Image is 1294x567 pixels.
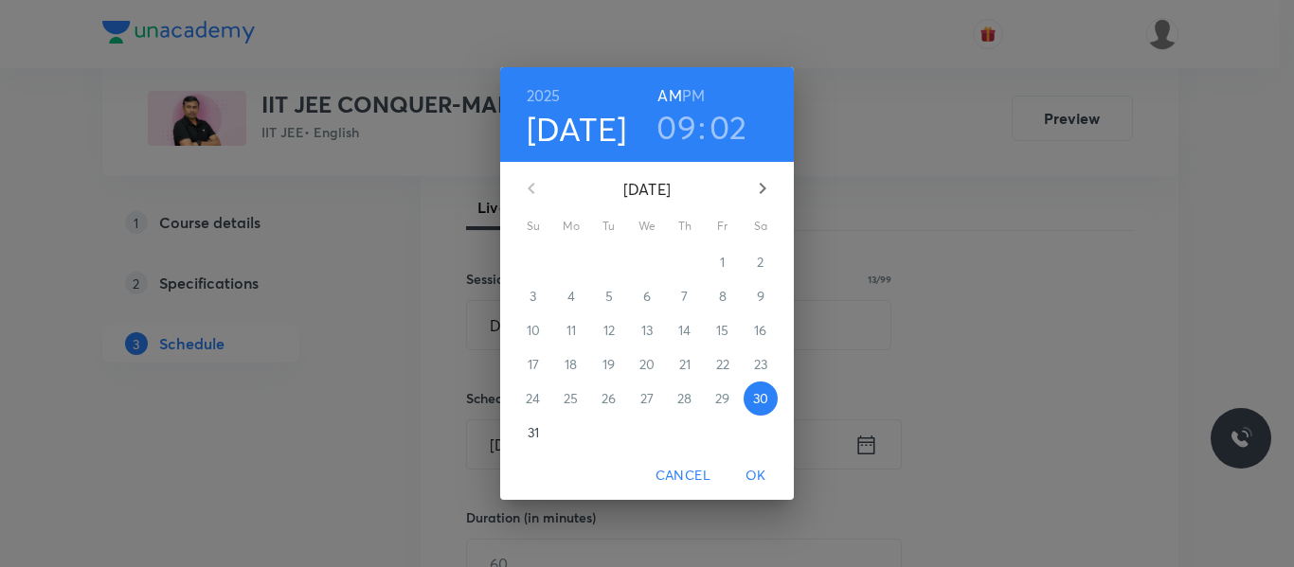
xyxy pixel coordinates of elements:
[527,82,561,109] button: 2025
[630,217,664,236] span: We
[528,423,539,442] p: 31
[706,217,740,236] span: Fr
[698,107,706,147] h3: :
[668,217,702,236] span: Th
[656,107,696,147] button: 09
[656,464,710,487] span: Cancel
[744,217,778,236] span: Sa
[527,109,627,149] button: [DATE]
[657,82,681,109] button: AM
[516,217,550,236] span: Su
[753,389,768,408] p: 30
[682,82,705,109] button: PM
[554,217,588,236] span: Mo
[744,381,778,416] button: 30
[516,416,550,450] button: 31
[554,178,740,201] p: [DATE]
[592,217,626,236] span: Tu
[733,464,779,487] span: OK
[648,458,718,493] button: Cancel
[726,458,786,493] button: OK
[710,107,747,147] button: 02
